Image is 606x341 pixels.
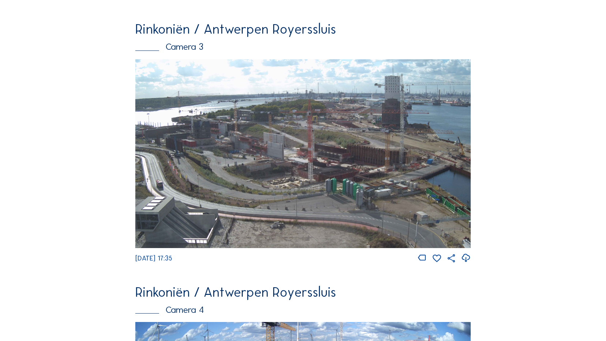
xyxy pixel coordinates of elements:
div: Camera 3 [135,42,470,51]
span: [DATE] 17:35 [135,254,172,262]
img: Image [135,59,470,248]
div: Camera 4 [135,305,470,314]
div: Rinkoniën / Antwerpen Royerssluis [135,23,470,36]
div: Rinkoniën / Antwerpen Royerssluis [135,286,470,299]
